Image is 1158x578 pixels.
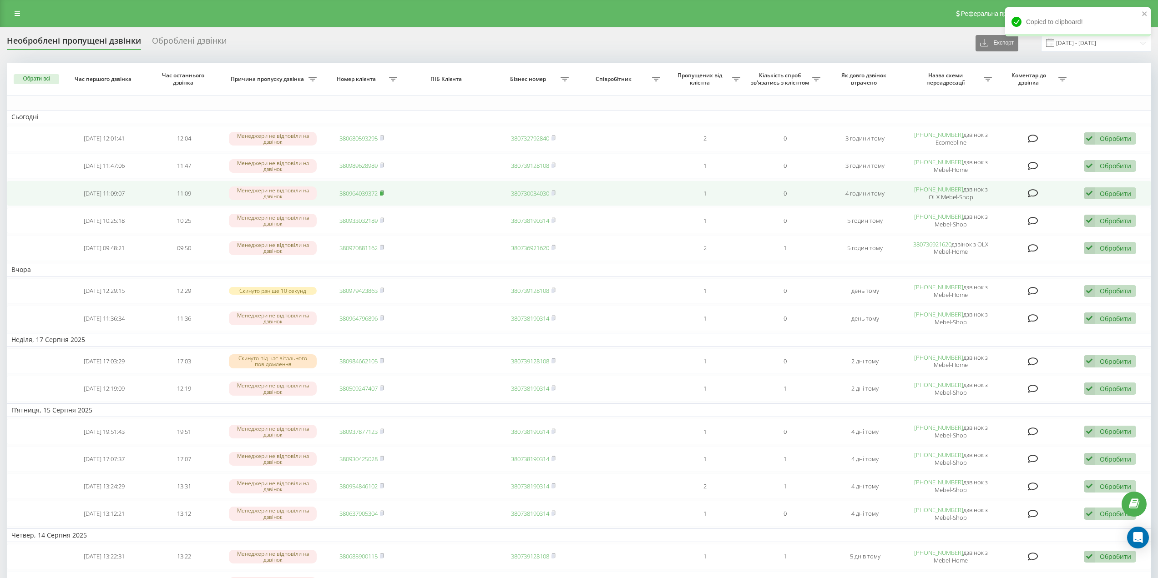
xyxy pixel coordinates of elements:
a: [PHONE_NUMBER] [914,381,963,389]
td: Четвер, 14 Серпня 2025 [7,528,1151,542]
a: [PHONE_NUMBER] [914,353,963,362]
div: Менеджери не відповіли на дзвінок [229,186,317,200]
span: Час першого дзвінка [72,75,136,83]
span: Пропущених від клієнта [669,72,732,86]
span: Номер клієнта [326,75,389,83]
td: 1 [665,306,745,331]
div: Обробити [1100,552,1131,561]
td: 4 дні тому [825,473,905,499]
td: 1 [665,376,745,401]
a: 380933032189 [339,216,378,225]
div: Менеджери не відповіли на дзвінок [229,214,317,227]
a: 380739128108 [511,357,549,365]
td: 1 [665,278,745,304]
td: 0 [745,306,825,331]
span: Кількість спроб зв'язатись з клієнтом [749,72,812,86]
td: 17:03 [144,348,224,374]
td: дзвінок з Mebel-Shop [905,446,996,472]
a: 380984662105 [339,357,378,365]
span: ПІБ Клієнта [410,75,485,83]
td: [DATE] 13:24:29 [64,473,144,499]
div: Менеджери не відповіли на дзвінок [229,312,317,325]
div: Обробити [1100,314,1131,323]
td: 3 години тому [825,153,905,179]
td: 0 [745,208,825,233]
a: [PHONE_NUMBER] [914,158,963,166]
div: Обробити [1100,455,1131,463]
td: дзвінок з Mebel-Home [905,348,996,374]
td: Сьогодні [7,110,1151,124]
span: Час останнього дзвінка [152,72,216,86]
td: 2 дні тому [825,376,905,401]
a: 380970881162 [339,244,378,252]
span: Співробітник [578,75,652,83]
div: Обробити [1100,286,1131,295]
td: дзвінок з Mebel-Shop [905,376,996,401]
a: 380739128108 [511,286,549,295]
td: Неділя, 17 Серпня 2025 [7,333,1151,347]
div: Обробити [1100,509,1131,518]
a: 380738190314 [511,482,549,490]
a: 380738190314 [511,455,549,463]
button: Експорт [976,35,1018,51]
td: дзвінок з OLX Mebel-Home [905,235,996,261]
td: 0 [745,348,825,374]
td: [DATE] 17:07:37 [64,446,144,472]
td: дзвінок з Mebel-Home [905,278,996,304]
div: Обробити [1100,384,1131,393]
td: 0 [745,501,825,526]
td: 3 години тому [825,126,905,151]
span: Бізнес номер [498,75,561,83]
td: дзвінок з Mebel-Shop [905,473,996,499]
a: 380680593295 [339,134,378,142]
div: Обробити [1100,216,1131,225]
a: [PHONE_NUMBER] [914,310,963,318]
div: Обробити [1100,427,1131,436]
div: Обробити [1100,134,1131,143]
td: [DATE] 12:29:15 [64,278,144,304]
div: Менеджери не відповіли на дзвінок [229,479,317,493]
a: 380730034030 [511,189,549,197]
td: 1 [665,208,745,233]
td: 0 [745,126,825,151]
td: дзвінок з Mebel-Shop [905,501,996,526]
span: Як довго дзвінок втрачено [833,72,897,86]
a: 380930425028 [339,455,378,463]
div: Менеджери не відповіли на дзвінок [229,452,317,466]
div: Менеджери не відповіли на дзвінок [229,507,317,520]
td: 1 [665,446,745,472]
td: день тому [825,306,905,331]
td: Вчора [7,263,1151,276]
div: Copied to clipboard! [1005,7,1151,36]
td: 10:25 [144,208,224,233]
td: 4 дні тому [825,419,905,444]
td: дзвінок з Mebel-Shop [905,306,996,331]
a: 380732792840 [511,134,549,142]
a: 380937877123 [339,427,378,436]
td: 12:19 [144,376,224,401]
div: Необроблені пропущені дзвінки [7,36,141,50]
td: П’ятниця, 15 Серпня 2025 [7,403,1151,417]
a: [PHONE_NUMBER] [914,283,963,291]
a: 380637905304 [339,509,378,518]
a: 380989628989 [339,161,378,170]
a: 380964039372 [339,189,378,197]
a: 380685900115 [339,552,378,560]
a: 380954846102 [339,482,378,490]
div: Обробити [1100,482,1131,491]
td: 09:50 [144,235,224,261]
div: Обробити [1100,244,1131,252]
td: 5 днів тому [825,544,905,569]
a: 380509247407 [339,384,378,392]
a: 380964796896 [339,314,378,322]
a: [PHONE_NUMBER] [914,451,963,459]
div: Скинуто раніше 10 секунд [229,287,317,295]
td: [DATE] 13:12:21 [64,501,144,526]
td: [DATE] 12:01:41 [64,126,144,151]
td: 1 [745,544,825,569]
td: 4 години тому [825,181,905,206]
div: Менеджери не відповіли на дзвінок [229,159,317,173]
td: 4 дні тому [825,446,905,472]
a: 380738190314 [511,384,549,392]
div: Менеджери не відповіли на дзвінок [229,382,317,395]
